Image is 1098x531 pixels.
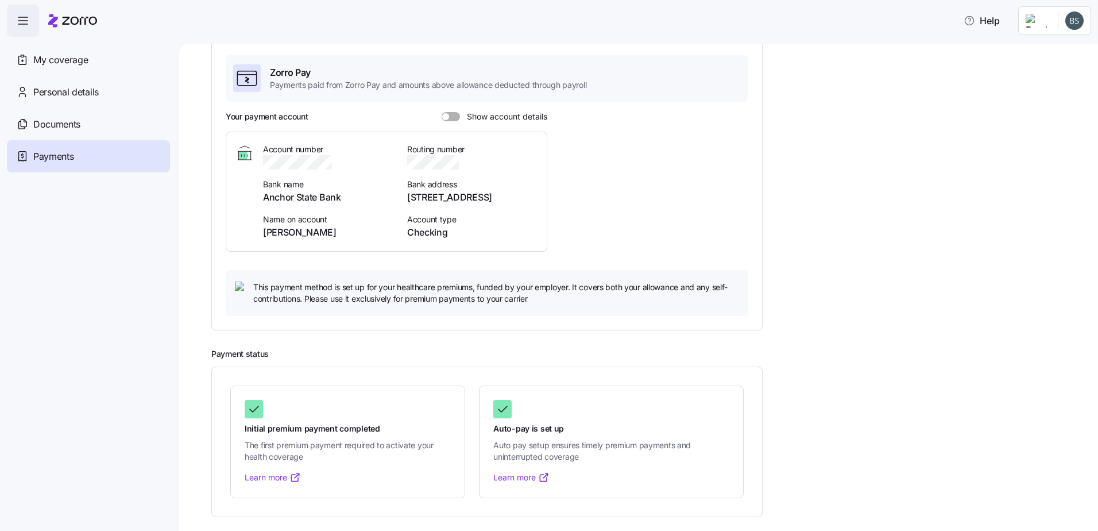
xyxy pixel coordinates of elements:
[226,111,308,122] h3: Your payment account
[964,14,1000,28] span: Help
[33,149,74,164] span: Payments
[235,282,249,295] img: icon bulb
[33,85,99,99] span: Personal details
[263,214,393,225] span: Name on account
[460,112,547,121] span: Show account details
[493,423,729,434] span: Auto-pay is set up
[1026,14,1049,28] img: Employer logo
[263,179,393,190] span: Bank name
[493,472,550,483] a: Learn more
[263,225,393,240] span: [PERSON_NAME]
[253,282,739,305] span: This payment method is set up for your healthcare premiums, funded by your employer. It covers bo...
[33,117,80,132] span: Documents
[211,349,1082,360] h2: Payment status
[407,225,538,240] span: Checking
[33,53,88,67] span: My coverage
[493,440,729,463] span: Auto pay setup ensures timely premium payments and uninterrupted coverage
[263,144,393,155] span: Account number
[7,140,170,172] a: Payments
[270,66,586,80] span: Zorro Pay
[954,9,1009,32] button: Help
[407,190,538,205] span: [STREET_ADDRESS]
[407,214,538,225] span: Account type
[270,79,586,91] span: Payments paid from Zorro Pay and amounts above allowance deducted through payroll
[7,108,170,140] a: Documents
[245,423,451,434] span: Initial premium payment completed
[407,144,538,155] span: Routing number
[263,190,393,205] span: Anchor State Bank
[7,44,170,76] a: My coverage
[245,440,451,463] span: The first premium payment required to activate your health coverage
[245,472,301,483] a: Learn more
[1065,11,1084,30] img: 8c0b3fcd0f809d0ae6fe2df5e3a96135
[407,179,538,190] span: Bank address
[7,76,170,108] a: Personal details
